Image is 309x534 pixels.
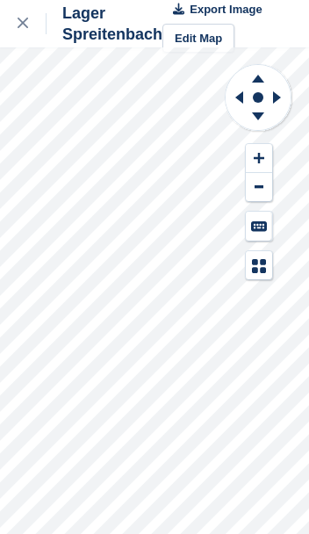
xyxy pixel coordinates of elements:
div: Lager Spreitenbach [47,3,162,45]
span: Export Image [190,1,262,18]
button: Zoom Out [246,173,272,202]
button: Zoom In [246,144,272,173]
button: Map Legend [246,251,272,280]
a: Edit Map [162,24,234,53]
button: Keyboard Shortcuts [246,212,272,241]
